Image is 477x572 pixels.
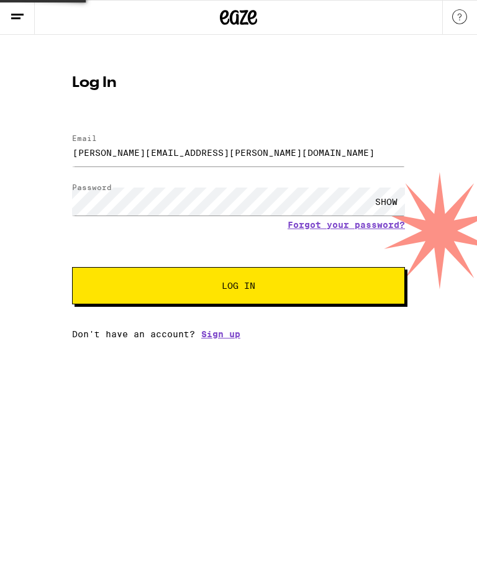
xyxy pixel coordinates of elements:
label: Email [72,134,97,142]
button: Log In [72,267,405,304]
h1: Log In [72,76,405,91]
a: Forgot your password? [288,220,405,230]
label: Password [72,183,112,191]
a: Sign up [201,329,240,339]
div: SHOW [368,188,405,216]
input: Email [72,138,405,166]
div: Don't have an account? [72,329,405,339]
span: Log In [222,281,255,290]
